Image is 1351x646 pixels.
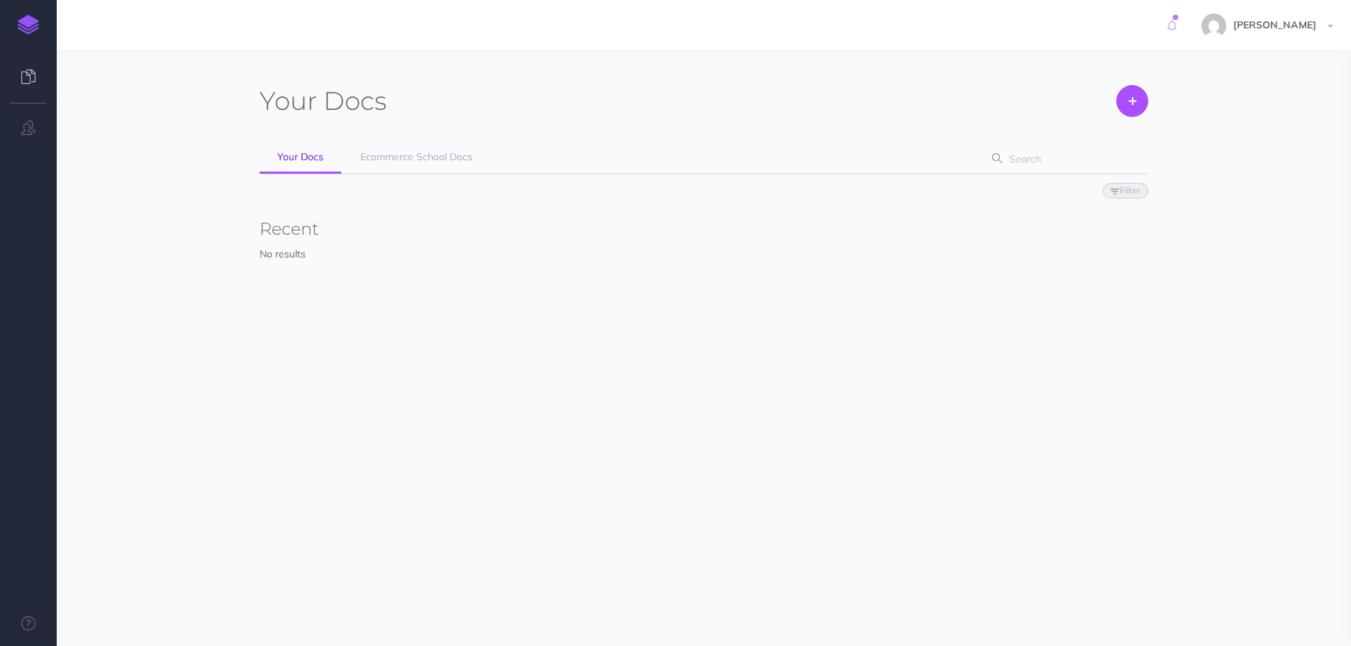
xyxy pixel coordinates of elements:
[260,220,1148,238] h3: Recent
[1103,183,1148,199] button: Filter
[260,85,317,116] span: Your
[260,246,1148,262] p: No results
[1201,13,1226,38] img: e87add64f3cafac7edbf2794c21eb1e1.jpg
[343,142,490,173] a: Ecommerce School Docs
[260,85,387,117] h1: Docs
[18,15,39,35] img: logo-mark.svg
[1226,18,1323,31] span: [PERSON_NAME]
[277,150,323,163] span: Your Docs
[260,142,341,174] a: Your Docs
[1005,146,1126,172] input: Search
[360,150,472,163] span: Ecommerce School Docs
